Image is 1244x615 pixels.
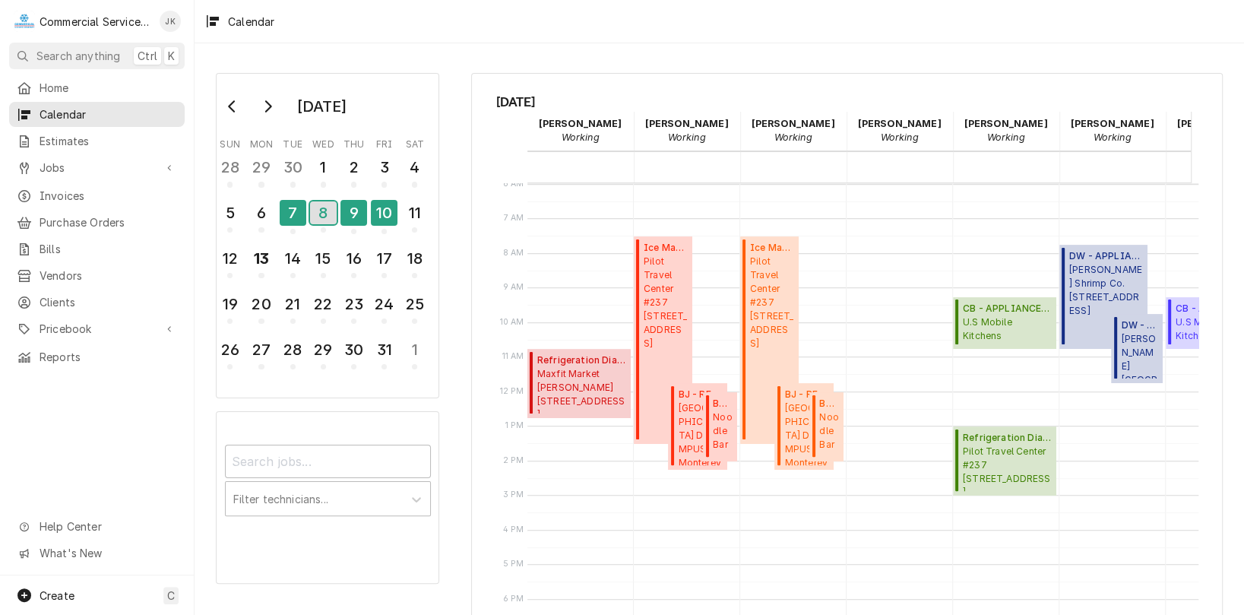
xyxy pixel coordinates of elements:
[561,132,599,143] em: Working
[14,11,35,32] div: C
[527,349,631,418] div: Refrigeration Diagnostic(Finalized)Maxfit Market [PERSON_NAME][STREET_ADDRESS]
[774,383,834,470] div: [Service] BJ - REFRIGERATION Monterey Peninsula Unified School Dist - MPUSD Monterey HS / 101 Her...
[963,431,1052,445] span: Refrigeration Diagnostic ( Finalized )
[369,133,400,151] th: Friday
[342,338,366,361] div: 30
[537,353,626,367] span: Refrigeration Diagnostic ( Finalized )
[499,281,528,293] span: 9 AM
[750,241,794,255] span: Ice Machine Installation ( Uninvoiced )
[9,155,185,180] a: Go to Jobs
[310,201,337,224] div: 8
[499,350,528,363] span: 11 AM
[281,247,305,270] div: 14
[527,112,634,150] div: Audie Murphy - Working
[774,383,834,470] div: BJ - REFRIGERATION(Finalized)[GEOGRAPHIC_DATA] Dist - MPUSDMonterey HS / [STREET_ADDRESS][PERSON_...
[1121,332,1158,379] span: [PERSON_NAME][GEOGRAPHIC_DATA] [STREET_ADDRESS]
[40,589,74,602] span: Create
[216,73,439,398] div: Calendar Day Picker
[496,316,528,328] span: 10 AM
[40,518,176,534] span: Help Center
[751,118,834,129] strong: [PERSON_NAME]
[1093,132,1131,143] em: Working
[403,247,426,270] div: 18
[40,160,154,176] span: Jobs
[1059,112,1166,150] div: David Waite - Working
[339,133,369,151] th: Thursday
[372,293,396,315] div: 24
[1070,118,1154,129] strong: [PERSON_NAME]
[502,420,528,432] span: 1 PM
[312,247,335,270] div: 15
[280,200,306,226] div: 7
[644,255,688,350] span: Pilot Travel Center #237 [STREET_ADDRESS]
[249,338,273,361] div: 27
[218,293,242,315] div: 19
[168,48,175,64] span: K
[252,94,283,119] button: Go to next month
[160,11,181,32] div: JK
[9,263,185,288] a: Vendors
[499,247,528,259] span: 8 AM
[740,236,799,444] div: [Service] Ice Machine Installation Pilot Travel Center #237 951 Work Street, Salinas, CA 93901 ID...
[342,156,366,179] div: 2
[225,431,431,532] div: Calendar Filters
[400,133,430,151] th: Saturday
[499,455,528,467] span: 2 PM
[40,268,177,284] span: Vendors
[499,558,528,570] span: 5 PM
[281,293,305,315] div: 21
[809,392,844,461] div: [Service] BK - APPLIANCE Noodle Bar - Marina 215 Reservation Rd. STE E, Marina, CA 93933 ID: JOB-...
[713,397,733,411] span: BK - APPLIANCE ( Finalized )
[740,112,847,150] div: Brandon Johnson - Working
[953,297,1057,349] div: [Service] CB - APPLIANCE U.S Mobile Kitchens Santa Cruz Beach Boardwalk / 400 Beach St, Santa Cru...
[847,112,953,150] div: Brian Key - Working
[1111,314,1163,383] div: [Service] DW - REFRIGERATION Stevenson School 3152 Forest Lake Rd., Pebble Beach, CA 93953 ID: JO...
[9,344,185,369] a: Reports
[245,133,277,151] th: Monday
[40,241,177,257] span: Bills
[372,247,396,270] div: 17
[538,118,622,129] strong: [PERSON_NAME]
[703,392,738,461] div: [Service] BK - APPLIANCE Noodle Bar - Marina 215 Reservation Rd. STE E, Marina, CA 93933 ID: JOB-...
[14,11,35,32] div: Commercial Service Co.'s Avatar
[225,445,431,478] input: Search jobs...
[499,524,528,536] span: 4 PM
[167,588,175,604] span: C
[9,236,185,262] a: Bills
[218,201,242,224] div: 5
[249,201,273,224] div: 6
[342,247,366,270] div: 16
[819,411,839,457] span: Noodle Bar - Marina [STREET_ADDRESS] [GEOGRAPHIC_DATA]
[249,293,273,315] div: 20
[403,201,426,224] div: 11
[218,247,242,270] div: 12
[750,255,794,350] span: Pilot Travel Center #237 [STREET_ADDRESS]
[496,92,1198,112] span: [DATE]
[9,183,185,208] a: Invoices
[953,426,1057,496] div: [Service] Refrigeration Diagnostic Pilot Travel Center #237 951 Work Street, Salinas, CA 93901 ID...
[312,293,335,315] div: 22
[963,302,1052,315] span: CB - APPLIANCE ( Finalized )
[774,132,812,143] em: Working
[964,118,1047,129] strong: [PERSON_NAME]
[9,316,185,341] a: Go to Pricebook
[785,401,829,465] span: [GEOGRAPHIC_DATA] Dist - MPUSD Monterey HS / [STREET_ADDRESS][PERSON_NAME]
[342,293,366,315] div: 23
[809,392,844,461] div: BK - APPLIANCE(Finalized)Noodle Bar - Marina[STREET_ADDRESS] [GEOGRAPHIC_DATA]
[40,349,177,365] span: Reports
[9,541,185,566] a: Go to What's New
[40,545,176,561] span: What's New
[499,489,528,501] span: 3 PM
[371,200,397,226] div: 10
[40,106,177,122] span: Calendar
[9,514,185,539] a: Go to Help Center
[218,156,242,179] div: 28
[281,338,305,361] div: 28
[537,367,626,414] span: Maxfit Market [PERSON_NAME] [STREET_ADDRESS]
[1069,263,1143,318] span: [PERSON_NAME] Shrimp Co. [STREET_ADDRESS]
[857,118,941,129] strong: [PERSON_NAME]
[40,294,177,310] span: Clients
[986,132,1024,143] em: Working
[785,388,829,401] span: BJ - REFRIGERATION ( Finalized )
[963,315,1052,344] span: U.S Mobile Kitchens [GEOGRAPHIC_DATA][PERSON_NAME] Boardwalk / [STREET_ADDRESS]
